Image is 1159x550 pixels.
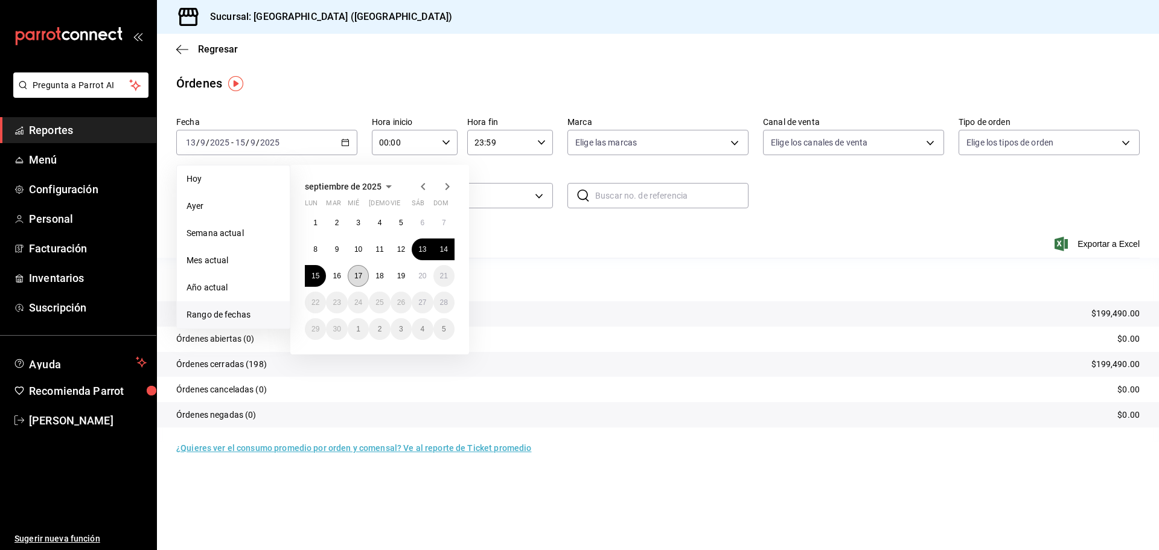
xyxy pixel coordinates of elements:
abbr: 7 de septiembre de 2025 [442,219,446,227]
abbr: 4 de octubre de 2025 [420,325,424,333]
abbr: domingo [433,199,449,212]
p: $0.00 [1117,383,1140,396]
button: 4 de septiembre de 2025 [369,212,390,234]
p: $0.00 [1117,333,1140,345]
a: ¿Quieres ver el consumo promedio por orden y comensal? Ve al reporte de Ticket promedio [176,443,531,453]
p: Órdenes cerradas (198) [176,358,267,371]
span: Ayer [187,200,280,213]
button: 11 de septiembre de 2025 [369,238,390,260]
button: 21 de septiembre de 2025 [433,265,455,287]
abbr: viernes [391,199,400,212]
span: Configuración [29,181,147,197]
label: Hora inicio [372,118,458,126]
button: 14 de septiembre de 2025 [433,238,455,260]
button: 16 de septiembre de 2025 [326,265,347,287]
span: Ayuda [29,355,131,369]
span: Recomienda Parrot [29,383,147,399]
span: / [256,138,260,147]
button: 20 de septiembre de 2025 [412,265,433,287]
abbr: 2 de septiembre de 2025 [335,219,339,227]
input: ---- [260,138,280,147]
button: 15 de septiembre de 2025 [305,265,326,287]
button: 19 de septiembre de 2025 [391,265,412,287]
label: Hora fin [467,118,553,126]
abbr: 13 de septiembre de 2025 [418,245,426,254]
abbr: 1 de octubre de 2025 [356,325,360,333]
button: Exportar a Excel [1057,237,1140,251]
button: 5 de octubre de 2025 [433,318,455,340]
span: Facturación [29,240,147,257]
button: 1 de octubre de 2025 [348,318,369,340]
button: 3 de octubre de 2025 [391,318,412,340]
button: 28 de septiembre de 2025 [433,292,455,313]
span: septiembre de 2025 [305,182,382,191]
button: 27 de septiembre de 2025 [412,292,433,313]
button: 12 de septiembre de 2025 [391,238,412,260]
img: Tooltip marker [228,76,243,91]
abbr: 17 de septiembre de 2025 [354,272,362,280]
abbr: 21 de septiembre de 2025 [440,272,448,280]
span: / [196,138,200,147]
abbr: 28 de septiembre de 2025 [440,298,448,307]
button: 9 de septiembre de 2025 [326,238,347,260]
button: 2 de octubre de 2025 [369,318,390,340]
abbr: 22 de septiembre de 2025 [311,298,319,307]
button: 5 de septiembre de 2025 [391,212,412,234]
input: -- [235,138,246,147]
button: 25 de septiembre de 2025 [369,292,390,313]
button: 22 de septiembre de 2025 [305,292,326,313]
abbr: 3 de septiembre de 2025 [356,219,360,227]
button: 4 de octubre de 2025 [412,318,433,340]
button: open_drawer_menu [133,31,142,41]
input: -- [200,138,206,147]
p: Resumen [176,272,1140,287]
p: $199,490.00 [1091,307,1140,320]
span: Elige los canales de venta [771,136,867,149]
span: Mes actual [187,254,280,267]
button: 26 de septiembre de 2025 [391,292,412,313]
input: -- [185,138,196,147]
span: Menú [29,152,147,168]
span: Sugerir nueva función [14,532,147,545]
abbr: 2 de octubre de 2025 [378,325,382,333]
abbr: sábado [412,199,424,212]
abbr: 5 de octubre de 2025 [442,325,446,333]
abbr: lunes [305,199,318,212]
span: Inventarios [29,270,147,286]
p: Órdenes abiertas (0) [176,333,255,345]
abbr: 26 de septiembre de 2025 [397,298,405,307]
label: Marca [567,118,749,126]
button: 23 de septiembre de 2025 [326,292,347,313]
abbr: 4 de septiembre de 2025 [378,219,382,227]
button: 10 de septiembre de 2025 [348,238,369,260]
button: 3 de septiembre de 2025 [348,212,369,234]
p: $0.00 [1117,409,1140,421]
span: Personal [29,211,147,227]
abbr: martes [326,199,340,212]
abbr: 5 de septiembre de 2025 [399,219,403,227]
abbr: 20 de septiembre de 2025 [418,272,426,280]
label: Canal de venta [763,118,944,126]
button: 1 de septiembre de 2025 [305,212,326,234]
span: Rango de fechas [187,309,280,321]
button: septiembre de 2025 [305,179,396,194]
span: / [246,138,249,147]
input: ---- [209,138,230,147]
abbr: 16 de septiembre de 2025 [333,272,340,280]
abbr: 27 de septiembre de 2025 [418,298,426,307]
button: 18 de septiembre de 2025 [369,265,390,287]
input: -- [250,138,256,147]
button: Pregunta a Parrot AI [13,72,148,98]
span: Suscripción [29,299,147,316]
span: Pregunta a Parrot AI [33,79,130,92]
abbr: 6 de septiembre de 2025 [420,219,424,227]
button: 17 de septiembre de 2025 [348,265,369,287]
span: Reportes [29,122,147,138]
abbr: 24 de septiembre de 2025 [354,298,362,307]
p: Órdenes canceladas (0) [176,383,267,396]
button: 6 de septiembre de 2025 [412,212,433,234]
span: / [206,138,209,147]
button: 8 de septiembre de 2025 [305,238,326,260]
abbr: 8 de septiembre de 2025 [313,245,318,254]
